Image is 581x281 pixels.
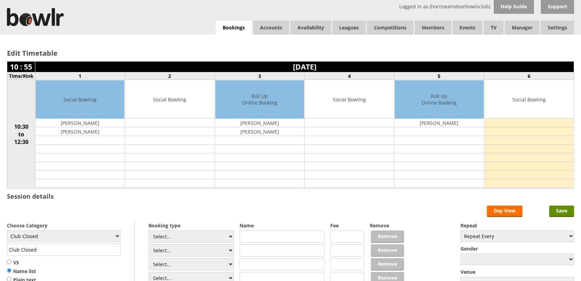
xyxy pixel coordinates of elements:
td: 4 [304,72,394,80]
td: [PERSON_NAME] [395,119,483,127]
td: 10 : 55 [7,62,35,72]
input: Name list [7,268,11,273]
td: [PERSON_NAME] [215,119,304,127]
label: Remove [370,222,404,229]
a: Competitions [367,21,413,35]
h3: Session details [7,192,54,200]
a: Bookings [216,21,252,35]
label: Choose Category [7,222,120,229]
td: 5 [394,72,484,80]
label: Booking type [149,222,234,229]
td: 1 [35,72,125,80]
span: Manager [505,21,539,35]
td: Social Bowling [485,80,573,119]
span: Settings [541,21,574,35]
label: Name list [7,268,36,275]
td: 3 [215,72,304,80]
input: Save [549,206,574,217]
td: 6 [484,72,574,80]
label: Venue [461,269,574,275]
td: Social Bowling [36,80,124,119]
td: [DATE] [35,62,574,72]
label: Repeat [461,222,574,229]
td: Roll Up Online Booking [215,80,304,119]
a: Day View [487,206,522,217]
td: Social Bowling [305,80,394,119]
td: 2 [125,72,215,80]
td: 10:30 to 12:30 [7,80,35,189]
a: Availability [290,21,331,35]
span: TV [484,21,503,35]
span: Members [415,21,451,35]
label: Name [240,222,325,229]
label: VS [7,259,36,266]
td: Time/Rink [7,72,35,80]
td: Roll Up Online Booking [395,80,483,119]
td: Social Bowling [125,80,214,119]
td: [PERSON_NAME] [36,127,124,136]
h2: Edit Timetable [7,48,574,58]
input: Title/Description [7,244,120,256]
label: Gender [461,245,574,252]
td: [PERSON_NAME] [36,119,124,127]
a: Events [453,21,482,35]
td: [PERSON_NAME] [215,127,304,136]
a: Leagues [332,21,366,35]
input: VS [7,259,11,264]
span: Accounts [253,21,289,35]
label: Fee [330,222,364,229]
